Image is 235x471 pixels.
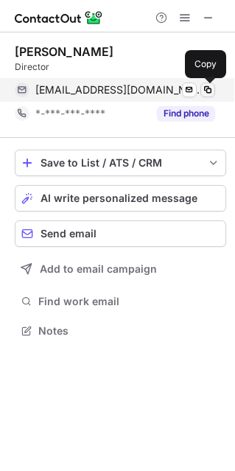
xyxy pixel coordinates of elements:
button: Find work email [15,291,226,312]
button: Reveal Button [157,106,215,121]
span: Find work email [38,295,220,308]
div: Director [15,60,226,74]
button: Notes [15,321,226,341]
div: [PERSON_NAME] [15,44,113,59]
button: AI write personalized message [15,185,226,212]
span: Add to email campaign [40,263,157,275]
span: Send email [41,228,97,240]
button: save-profile-one-click [15,150,226,176]
span: Notes [38,324,220,338]
span: AI write personalized message [41,192,197,204]
button: Send email [15,220,226,247]
img: ContactOut v5.3.10 [15,9,103,27]
button: Add to email campaign [15,256,226,282]
div: Save to List / ATS / CRM [41,157,200,169]
span: [EMAIL_ADDRESS][DOMAIN_NAME] [35,83,204,97]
